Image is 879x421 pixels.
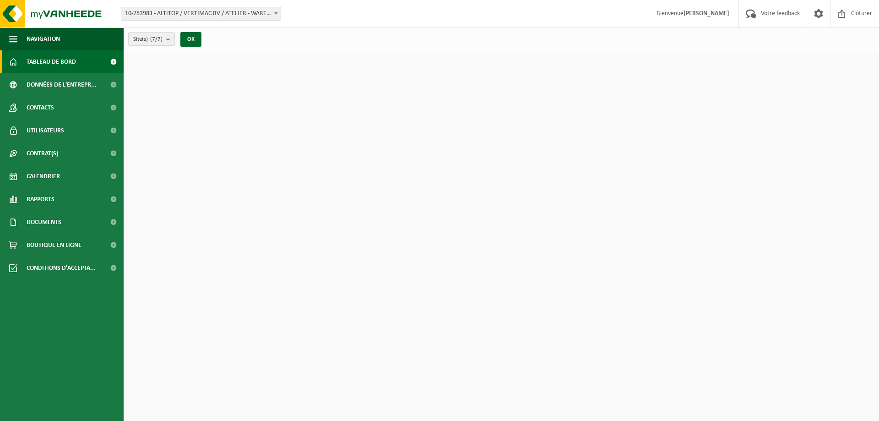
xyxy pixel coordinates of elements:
[27,27,60,50] span: Navigation
[133,33,163,46] span: Site(s)
[27,257,96,279] span: Conditions d'accepta...
[121,7,281,20] span: 10-753983 - ALTITOP / VERTIMAC BV / ATELIER - WAREGEM
[27,234,81,257] span: Boutique en ligne
[27,50,76,73] span: Tableau de bord
[27,142,58,165] span: Contrat(s)
[27,165,60,188] span: Calendrier
[128,32,175,46] button: Site(s)(7/7)
[684,10,729,17] strong: [PERSON_NAME]
[27,211,61,234] span: Documents
[27,73,97,96] span: Données de l'entrepr...
[121,7,281,21] span: 10-753983 - ALTITOP / VERTIMAC BV / ATELIER - WAREGEM
[180,32,201,47] button: OK
[27,96,54,119] span: Contacts
[150,36,163,42] count: (7/7)
[27,119,64,142] span: Utilisateurs
[27,188,54,211] span: Rapports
